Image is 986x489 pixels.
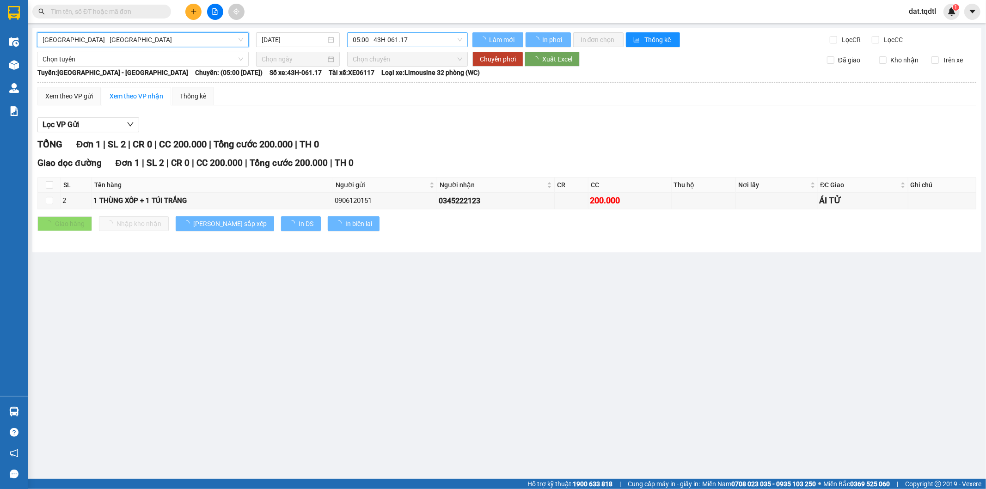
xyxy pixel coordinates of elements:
button: plus [185,4,202,20]
span: TH 0 [300,139,319,150]
button: aim [228,4,245,20]
span: message [10,470,18,478]
th: Thu hộ [672,177,736,193]
span: Cung cấp máy in - giấy in: [628,479,700,489]
button: [PERSON_NAME] sắp xếp [176,216,274,231]
span: copyright [935,481,941,487]
span: TH 0 [335,158,354,168]
span: 1 [954,4,957,11]
span: bar-chart [633,37,641,44]
button: In phơi [526,32,571,47]
div: Thống kê [180,91,206,101]
strong: 0708 023 035 - 0935 103 250 [731,480,816,488]
span: loading [480,37,488,43]
button: Xuất Excel [525,52,580,67]
img: logo-vxr [8,6,20,20]
b: Tuyến: [GEOGRAPHIC_DATA] - [GEOGRAPHIC_DATA] [37,69,188,76]
div: Xem theo VP gửi [45,91,93,101]
span: search [38,8,45,15]
span: plus [190,8,197,15]
button: Làm mới [472,32,523,47]
div: 0906120151 [335,196,435,207]
span: file-add [212,8,218,15]
span: Sài Gòn - Quảng Trị [43,33,243,47]
button: file-add [207,4,223,20]
img: warehouse-icon [9,60,19,70]
input: 12/08/2025 [262,35,326,45]
span: | [897,479,898,489]
span: loading [533,37,541,43]
div: 2 [62,196,90,207]
button: bar-chartThống kê [626,32,680,47]
span: ĐC Giao [821,180,899,190]
th: SL [61,177,92,193]
span: CR 0 [133,139,152,150]
span: question-circle [10,428,18,437]
span: | [330,158,332,168]
span: | [245,158,247,168]
img: warehouse-icon [9,83,19,93]
span: Miền Bắc [823,479,890,489]
img: solution-icon [9,106,19,116]
span: | [192,158,194,168]
span: down [127,121,134,128]
span: TỔNG [37,139,62,150]
sup: 1 [953,4,959,11]
th: CC [588,177,672,193]
span: | [619,479,621,489]
span: [PERSON_NAME] sắp xếp [193,219,267,229]
img: icon-new-feature [948,7,956,16]
span: Giao dọc đường [37,158,102,168]
span: loading [335,220,345,226]
span: Lọc CC [881,35,905,45]
span: 05:00 - 43H-061.17 [353,33,462,47]
span: | [142,158,144,168]
span: Thống kê [645,35,673,45]
span: CR 0 [171,158,190,168]
span: CC 200.000 [196,158,243,168]
th: Ghi chú [908,177,976,193]
span: Tổng cước 200.000 [250,158,328,168]
span: Tổng cước 200.000 [214,139,293,150]
span: ⚪️ [818,482,821,486]
span: Làm mới [489,35,516,45]
span: dat.tqdtl [901,6,943,17]
span: loading [288,220,299,226]
span: SL 2 [147,158,164,168]
span: | [295,139,297,150]
span: loading [532,56,542,62]
button: caret-down [964,4,980,20]
span: | [166,158,169,168]
button: Giao hàng [37,216,92,231]
span: Đã giao [834,55,864,65]
button: In đơn chọn [573,32,624,47]
strong: 0369 525 060 [850,480,890,488]
span: Chọn tuyến [43,52,243,66]
button: Lọc VP Gửi [37,117,139,132]
div: ÁI TỬ [820,194,906,207]
span: Lọc VP Gửi [43,119,79,130]
span: notification [10,449,18,458]
span: In biên lai [345,219,372,229]
span: loading [183,220,193,226]
span: Hỗ trợ kỹ thuật: [527,479,612,489]
th: Tên hàng [92,177,333,193]
span: Chọn chuyến [353,52,462,66]
span: CC 200.000 [159,139,207,150]
span: | [128,139,130,150]
button: Chuyển phơi [472,52,523,67]
span: SL 2 [108,139,126,150]
strong: 1900 633 818 [573,480,612,488]
span: In DS [299,219,313,229]
span: Miền Nam [702,479,816,489]
span: In phơi [542,35,563,45]
button: In biên lai [328,216,380,231]
span: Xuất Excel [542,54,572,64]
span: Kho nhận [887,55,922,65]
span: Loại xe: Limousine 32 phòng (WC) [381,67,480,78]
div: Xem theo VP nhận [110,91,163,101]
span: Trên xe [939,55,967,65]
span: Đơn 1 [116,158,140,168]
img: warehouse-icon [9,37,19,47]
input: Chọn ngày [262,54,326,64]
